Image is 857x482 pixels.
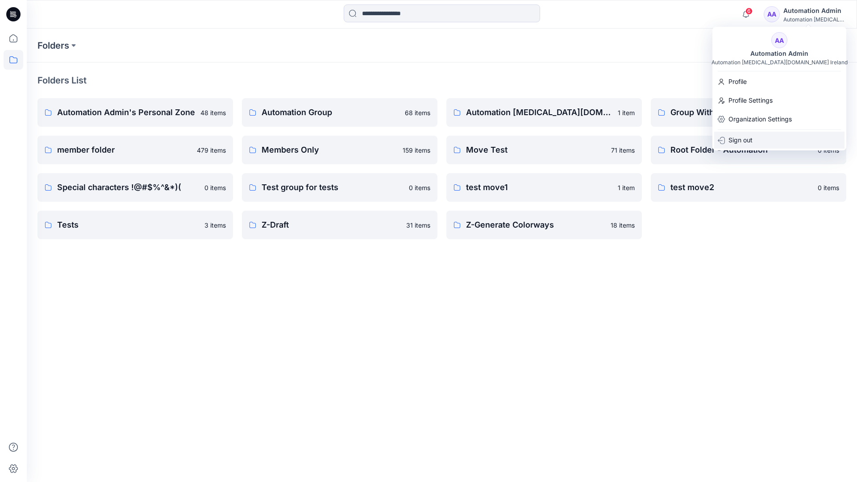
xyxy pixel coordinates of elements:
p: member folder [57,144,191,156]
p: Move Test [466,144,606,156]
a: Group With 1 Moderator 24 items [651,98,846,127]
p: Special characters !@#$%^&*)( [57,181,199,194]
p: 479 items [197,145,226,155]
p: Z-Draft [262,219,401,231]
p: Z-Generate Colorways [466,219,605,231]
p: 18 items [611,220,635,230]
p: Profile Settings [728,92,773,109]
p: test move1 [466,181,612,194]
p: Members Only [262,144,397,156]
a: test move20 items [651,173,846,202]
a: Automation [MEDICAL_DATA][DOMAIN_NAME]1 item [446,98,642,127]
p: 31 items [406,220,430,230]
p: Test group for tests [262,181,404,194]
p: Automation [MEDICAL_DATA][DOMAIN_NAME] [466,106,612,119]
p: 1 item [618,108,635,117]
a: Tests3 items [37,211,233,239]
a: Special characters !@#$%^&*)(0 items [37,173,233,202]
p: Tests [57,219,199,231]
a: member folder479 items [37,136,233,164]
div: Automation Admin [745,48,814,59]
p: 71 items [611,145,635,155]
a: Z-Draft31 items [242,211,437,239]
p: 3 items [204,220,226,230]
p: Root Folder - Automation [670,144,812,156]
div: AA [771,32,787,48]
p: 48 items [200,108,226,117]
span: 6 [745,8,753,15]
a: Profile Settings [712,92,846,109]
p: 0 items [818,183,839,192]
p: 68 items [405,108,430,117]
div: Automation [MEDICAL_DATA][DOMAIN_NAME] Ireland [711,59,848,66]
p: test move2 [670,181,812,194]
a: Profile [712,73,846,90]
a: Test group for tests0 items [242,173,437,202]
a: Folders [37,39,69,52]
a: Members Only159 items [242,136,437,164]
div: AA [764,6,780,22]
a: Automation Group68 items [242,98,437,127]
a: Root Folder - Automation0 items [651,136,846,164]
p: Sign out [728,132,753,149]
p: Group With 1 Moderator 2 [670,106,812,119]
div: Automation [MEDICAL_DATA]... [783,16,846,23]
p: 159 items [403,145,430,155]
a: Organization Settings [712,111,846,128]
a: Z-Generate Colorways18 items [446,211,642,239]
p: Organization Settings [728,111,792,128]
p: Folders List [37,74,87,87]
p: 0 items [204,183,226,192]
p: 1 item [618,183,635,192]
p: Profile [728,73,747,90]
p: Automation Group [262,106,399,119]
a: Automation Admin's Personal Zone48 items [37,98,233,127]
p: 0 items [409,183,430,192]
p: Automation Admin's Personal Zone [57,106,195,119]
a: Move Test71 items [446,136,642,164]
div: Automation Admin [783,5,846,16]
a: test move11 item [446,173,642,202]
